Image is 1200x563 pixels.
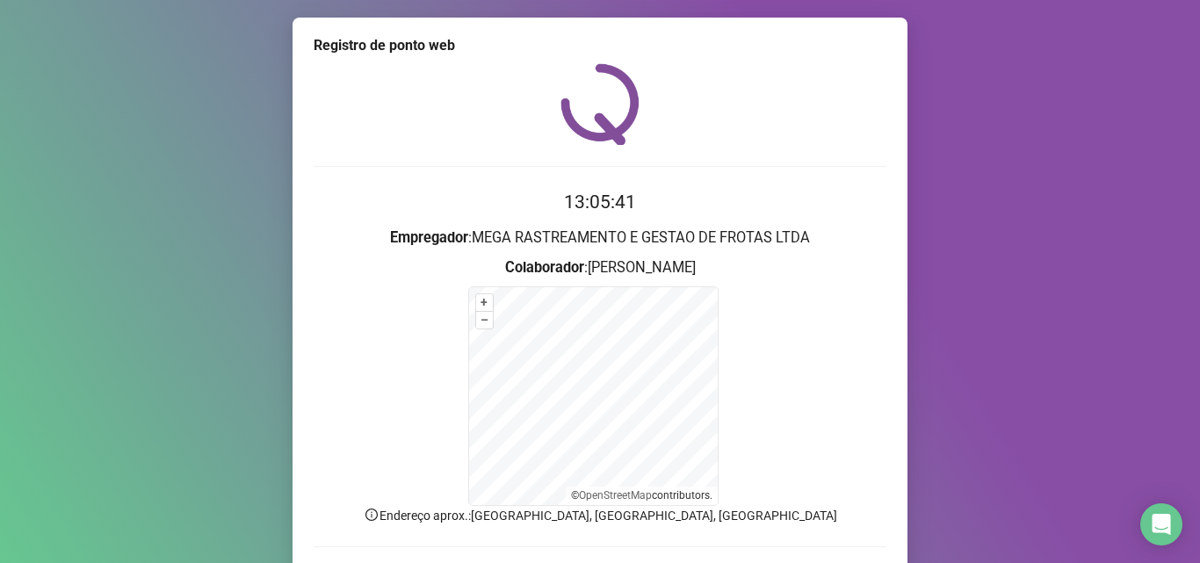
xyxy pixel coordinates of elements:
[560,63,640,145] img: QRPoint
[476,294,493,311] button: +
[364,507,380,523] span: info-circle
[476,312,493,328] button: –
[390,229,468,246] strong: Empregador
[571,489,712,502] li: © contributors.
[314,35,886,56] div: Registro de ponto web
[564,191,636,213] time: 13:05:41
[314,256,886,279] h3: : [PERSON_NAME]
[579,489,652,502] a: OpenStreetMap
[314,506,886,525] p: Endereço aprox. : [GEOGRAPHIC_DATA], [GEOGRAPHIC_DATA], [GEOGRAPHIC_DATA]
[314,227,886,249] h3: : MEGA RASTREAMENTO E GESTAO DE FROTAS LTDA
[505,259,584,276] strong: Colaborador
[1140,503,1182,545] div: Open Intercom Messenger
